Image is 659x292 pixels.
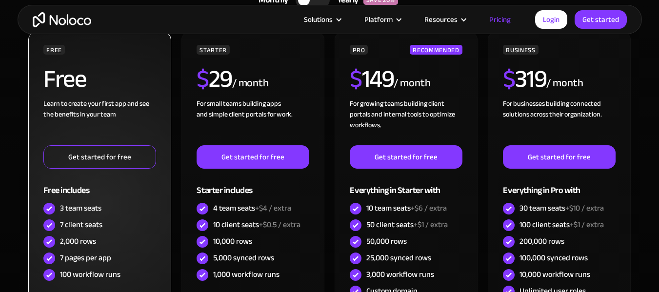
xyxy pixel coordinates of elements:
a: Get started for free [503,145,615,169]
h2: 29 [197,67,232,91]
div: 7 client seats [60,219,102,230]
span: +$0.5 / extra [259,217,300,232]
h2: Free [43,67,86,91]
span: +$6 / extra [411,201,447,215]
h2: 319 [503,67,546,91]
div: 10,000 workflow runs [519,269,590,280]
div: STARTER [197,45,229,55]
a: Get started [575,10,627,29]
div: BUSINESS [503,45,538,55]
span: $ [197,56,209,102]
div: 4 team seats [213,203,291,214]
div: 200,000 rows [519,236,564,247]
a: Get started for free [197,145,309,169]
div: 1,000 workflow runs [213,269,280,280]
span: +$4 / extra [255,201,291,215]
div: 10 client seats [213,219,300,230]
div: 50,000 rows [366,236,407,247]
div: For small teams building apps and simple client portals for work. ‍ [197,98,309,145]
a: Pricing [477,13,523,26]
div: Free includes [43,169,156,200]
div: Everything in Pro with [503,169,615,200]
div: / month [394,76,430,91]
div: / month [546,76,583,91]
div: 2,000 rows [60,236,96,247]
h2: 149 [350,67,394,91]
div: 25,000 synced rows [366,253,431,263]
a: home [33,12,91,27]
span: $ [350,56,362,102]
div: 100,000 synced rows [519,253,588,263]
div: 30 team seats [519,203,604,214]
span: +$1 / extra [414,217,448,232]
span: +$10 / extra [565,201,604,215]
div: 100 client seats [519,219,604,230]
div: 100 workflow runs [60,269,120,280]
div: Learn to create your first app and see the benefits in your team ‍ [43,98,156,145]
div: 5,000 synced rows [213,253,274,263]
div: For growing teams building client portals and internal tools to optimize workflows. [350,98,462,145]
div: PRO [350,45,368,55]
a: Login [535,10,567,29]
div: RECOMMENDED [410,45,462,55]
div: Everything in Starter with [350,169,462,200]
span: +$1 / extra [570,217,604,232]
div: / month [232,76,269,91]
div: FREE [43,45,65,55]
div: 3,000 workflow runs [366,269,434,280]
div: Starter includes [197,169,309,200]
div: Resources [412,13,477,26]
div: 3 team seats [60,203,101,214]
div: Platform [352,13,412,26]
a: Get started for free [350,145,462,169]
a: Get started for free [43,145,156,169]
div: 10 team seats [366,203,447,214]
div: Resources [424,13,458,26]
span: $ [503,56,515,102]
div: 50 client seats [366,219,448,230]
div: Solutions [304,13,333,26]
div: Platform [364,13,393,26]
div: For businesses building connected solutions across their organization. ‍ [503,98,615,145]
div: 7 pages per app [60,253,111,263]
div: Solutions [292,13,352,26]
div: 10,000 rows [213,236,252,247]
